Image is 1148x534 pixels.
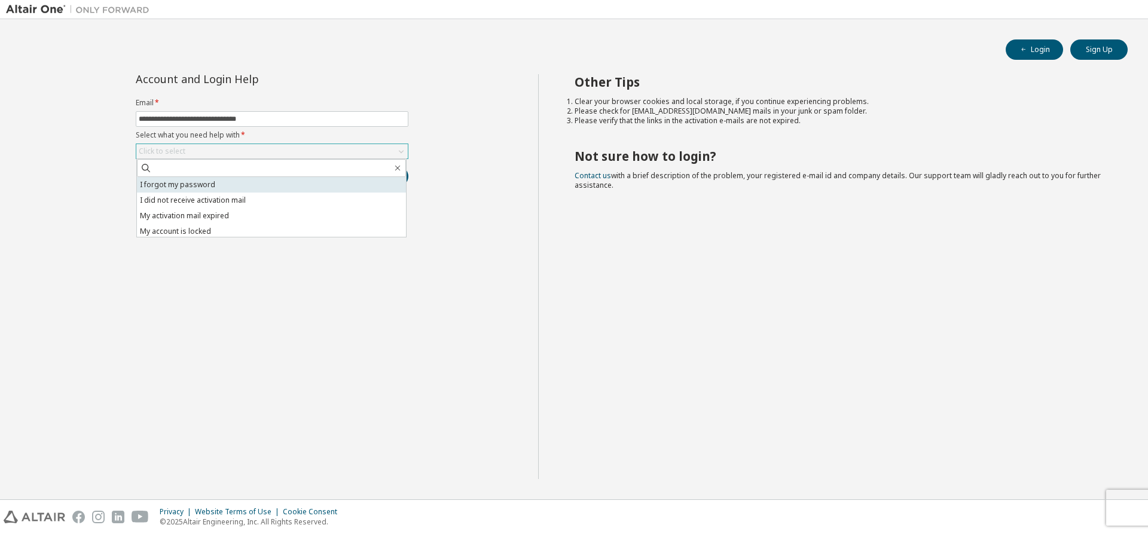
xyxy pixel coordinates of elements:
[575,116,1107,126] li: Please verify that the links in the activation e-mails are not expired.
[283,507,344,517] div: Cookie Consent
[136,74,354,84] div: Account and Login Help
[575,74,1107,90] h2: Other Tips
[136,98,408,108] label: Email
[132,511,149,523] img: youtube.svg
[1070,39,1128,60] button: Sign Up
[6,4,155,16] img: Altair One
[137,177,406,193] li: I forgot my password
[1006,39,1063,60] button: Login
[136,144,408,158] div: Click to select
[72,511,85,523] img: facebook.svg
[575,170,1101,190] span: with a brief description of the problem, your registered e-mail id and company details. Our suppo...
[575,148,1107,164] h2: Not sure how to login?
[4,511,65,523] img: altair_logo.svg
[195,507,283,517] div: Website Terms of Use
[160,507,195,517] div: Privacy
[160,517,344,527] p: © 2025 Altair Engineering, Inc. All Rights Reserved.
[92,511,105,523] img: instagram.svg
[575,170,611,181] a: Contact us
[139,147,185,156] div: Click to select
[575,106,1107,116] li: Please check for [EMAIL_ADDRESS][DOMAIN_NAME] mails in your junk or spam folder.
[575,97,1107,106] li: Clear your browser cookies and local storage, if you continue experiencing problems.
[136,130,408,140] label: Select what you need help with
[112,511,124,523] img: linkedin.svg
